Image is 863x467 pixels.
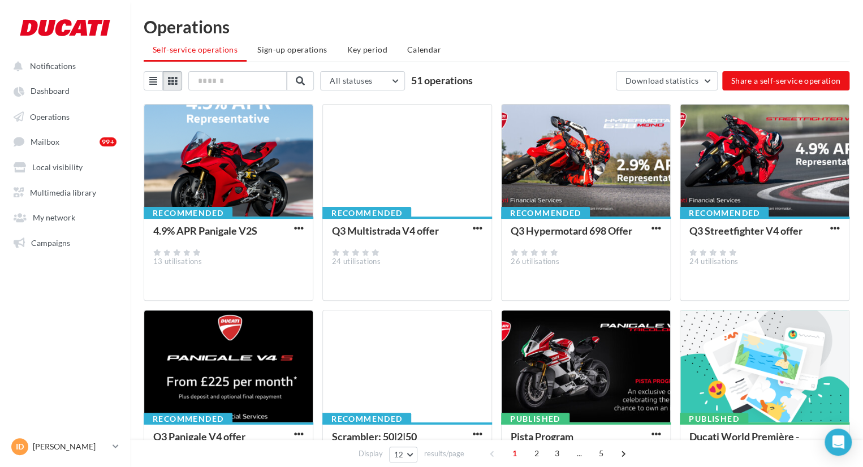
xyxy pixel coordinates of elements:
[501,413,569,425] div: Published
[153,257,202,266] span: 13 utilisations
[31,87,70,96] span: Dashboard
[33,441,108,452] p: [PERSON_NAME]
[332,224,439,237] div: Q3 Multistrada V4 offer
[394,450,404,459] span: 12
[347,45,387,54] span: Key period
[680,413,748,425] div: Published
[7,232,123,252] a: Campaigns
[506,444,524,462] span: 1
[689,257,738,266] span: 24 utilisations
[153,430,245,443] div: Q3 Panigale V4 offer
[9,436,121,457] a: ID [PERSON_NAME]
[30,187,96,197] span: Multimedia library
[689,430,799,455] div: Ducati World Première - Episo...
[33,213,75,222] span: My network
[570,444,588,462] span: ...
[548,444,566,462] span: 3
[153,224,257,237] div: 4.9% APR Panigale V2S
[411,74,473,87] span: 51 operations
[7,206,123,227] a: My network
[144,413,232,425] div: Recommended
[407,45,441,54] span: Calendar
[722,71,850,90] button: Share a self-service operation
[825,429,852,456] div: Open Intercom Messenger
[7,131,123,152] a: Mailbox 99+
[16,441,24,452] span: ID
[7,106,123,126] a: Operations
[257,45,327,54] span: Sign-up operations
[359,448,383,459] span: Display
[7,55,119,76] button: Notifications
[7,181,123,202] a: Multimedia library
[528,444,546,462] span: 2
[501,207,590,219] div: Recommended
[332,257,381,266] span: 24 utilisations
[592,444,610,462] span: 5
[7,156,123,176] a: Local visibility
[511,224,632,237] div: Q3 Hypermotard 698 Offer
[511,430,573,443] div: Pista Program
[330,76,372,85] span: All statuses
[32,162,83,172] span: Local visibility
[31,137,59,146] span: Mailbox
[616,71,718,90] button: Download statistics
[7,80,123,101] a: Dashboard
[144,18,849,35] div: Operations
[30,61,76,71] span: Notifications
[424,448,464,459] span: results/page
[689,224,802,237] div: Q3 Streetfighter V4 offer
[31,237,70,247] span: Campaigns
[389,447,418,462] button: 12
[511,257,559,266] span: 26 utilisations
[100,137,116,146] div: 99+
[320,71,405,90] button: All statuses
[322,413,411,425] div: Recommended
[322,207,411,219] div: Recommended
[144,207,232,219] div: Recommended
[30,111,70,121] span: Operations
[680,207,769,219] div: Recommended
[625,76,699,85] span: Download statistics
[332,430,417,443] div: Scrambler: 50|2|50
